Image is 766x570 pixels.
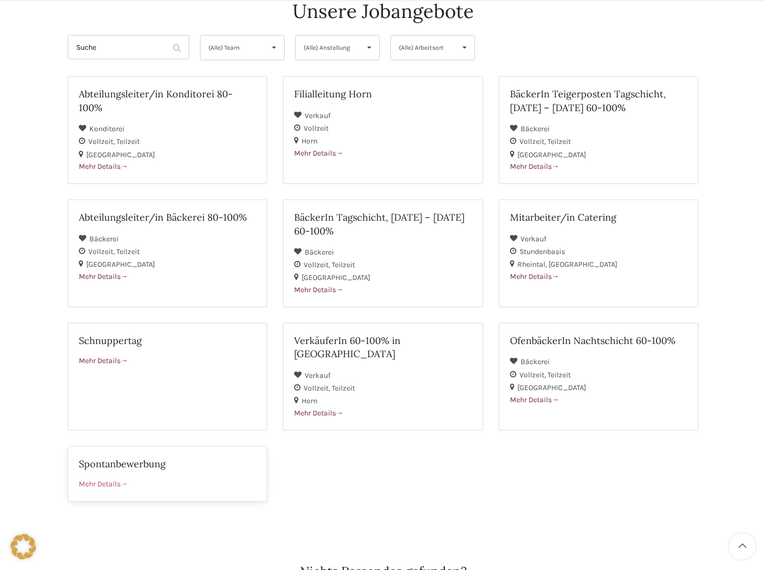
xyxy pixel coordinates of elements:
span: Horn [302,396,317,405]
span: Vollzeit [519,137,548,146]
span: ▾ [264,35,284,60]
a: Abteilungsleiter/in Konditorei 80-100% Konditorei Vollzeit Teilzeit [GEOGRAPHIC_DATA] Mehr Details [68,76,267,184]
span: Teilzeit [116,247,140,256]
span: Vollzeit [304,384,332,393]
a: Filialleitung Horn Verkauf Vollzeit Horn Mehr Details [283,76,482,184]
span: Verkauf [305,371,331,380]
span: Teilzeit [332,260,355,269]
span: Mehr Details [510,395,559,404]
span: Mehr Details [79,272,128,281]
span: Vollzeit [304,124,329,133]
span: Bäckerei [521,357,550,366]
span: Rheintal [517,260,549,269]
h2: Schnuppertag [79,334,256,347]
span: [GEOGRAPHIC_DATA] [517,383,586,392]
span: Mehr Details [510,162,559,171]
span: [GEOGRAPHIC_DATA] [549,260,617,269]
span: [GEOGRAPHIC_DATA] [86,150,155,159]
a: BäckerIn Tagschicht, [DATE] – [DATE] 60-100% Bäckerei Vollzeit Teilzeit [GEOGRAPHIC_DATA] Mehr De... [283,200,482,307]
h2: Abteilungsleiter/in Konditorei 80-100% [79,87,256,114]
span: Stundenbasis [519,247,565,256]
span: (Alle) Anstellung [304,35,354,60]
h2: Mitarbeiter/in Catering [510,211,687,224]
span: Bäckerei [521,124,550,133]
span: Vollzeit [88,137,116,146]
span: Mehr Details [510,272,559,281]
h2: Spontanbewerbung [79,457,256,471]
a: OfenbäckerIn Nachtschicht 60-100% Bäckerei Vollzeit Teilzeit [GEOGRAPHIC_DATA] Mehr Details [499,323,698,430]
span: (Alle) Arbeitsort [399,35,449,60]
span: Mehr Details [79,162,128,171]
span: Teilzeit [116,137,140,146]
span: Verkauf [521,234,546,243]
span: (Alle) Team [208,35,259,60]
h2: VerkäuferIn 60-100% in [GEOGRAPHIC_DATA] [294,334,471,360]
a: Mitarbeiter/in Catering Verkauf Stundenbasis Rheintal [GEOGRAPHIC_DATA] Mehr Details [499,200,698,307]
span: Vollzeit [88,247,116,256]
span: Konditorei [89,124,124,133]
span: [GEOGRAPHIC_DATA] [86,260,155,269]
span: [GEOGRAPHIC_DATA] [517,150,586,159]
span: Mehr Details [294,285,343,294]
span: Teilzeit [548,370,571,379]
span: Teilzeit [548,137,571,146]
span: Vollzeit [304,260,332,269]
a: Abteilungsleiter/in Bäckerei 80-100% Bäckerei Vollzeit Teilzeit [GEOGRAPHIC_DATA] Mehr Details [68,200,267,307]
span: Verkauf [305,111,331,120]
span: ▾ [359,35,379,60]
h2: Abteilungsleiter/in Bäckerei 80-100% [79,211,256,224]
span: Mehr Details [79,356,128,365]
span: Mehr Details [79,479,128,488]
span: Bäckerei [305,248,334,257]
a: VerkäuferIn 60-100% in [GEOGRAPHIC_DATA] Verkauf Vollzeit Teilzeit Horn Mehr Details [283,323,482,430]
span: Horn [302,137,317,146]
span: Mehr Details [294,149,343,158]
span: Teilzeit [332,384,355,393]
h2: BäckerIn Teigerposten Tagschicht, [DATE] – [DATE] 60-100% [510,87,687,114]
span: Mehr Details [294,409,343,418]
a: Scroll to top button [729,533,755,559]
span: ▾ [454,35,475,60]
h2: Filialleitung Horn [294,87,471,101]
a: BäckerIn Teigerposten Tagschicht, [DATE] – [DATE] 60-100% Bäckerei Vollzeit Teilzeit [GEOGRAPHIC_... [499,76,698,184]
span: Bäckerei [89,234,118,243]
h2: BäckerIn Tagschicht, [DATE] – [DATE] 60-100% [294,211,471,237]
input: Suche [68,35,189,59]
h2: OfenbäckerIn Nachtschicht 60-100% [510,334,687,347]
span: Vollzeit [519,370,548,379]
a: Spontanbewerbung Mehr Details [68,446,267,502]
a: Schnuppertag Mehr Details [68,323,267,430]
span: [GEOGRAPHIC_DATA] [302,273,370,282]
